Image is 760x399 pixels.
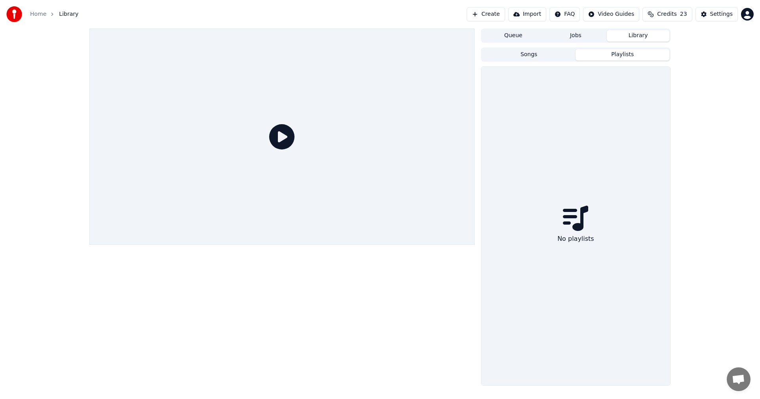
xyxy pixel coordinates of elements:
button: Songs [482,49,576,61]
div: Otevřený chat [727,367,750,391]
a: Home [30,10,46,18]
div: No playlists [554,231,597,247]
button: Queue [482,30,545,42]
button: Credits23 [642,7,692,21]
button: Import [508,7,546,21]
button: Playlists [576,49,669,61]
button: Create [467,7,505,21]
span: 23 [680,10,687,18]
button: Settings [695,7,738,21]
button: Jobs [545,30,607,42]
nav: breadcrumb [30,10,78,18]
span: Credits [657,10,676,18]
div: Settings [710,10,733,18]
img: youka [6,6,22,22]
span: Library [59,10,78,18]
button: FAQ [549,7,580,21]
button: Library [607,30,669,42]
button: Video Guides [583,7,639,21]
